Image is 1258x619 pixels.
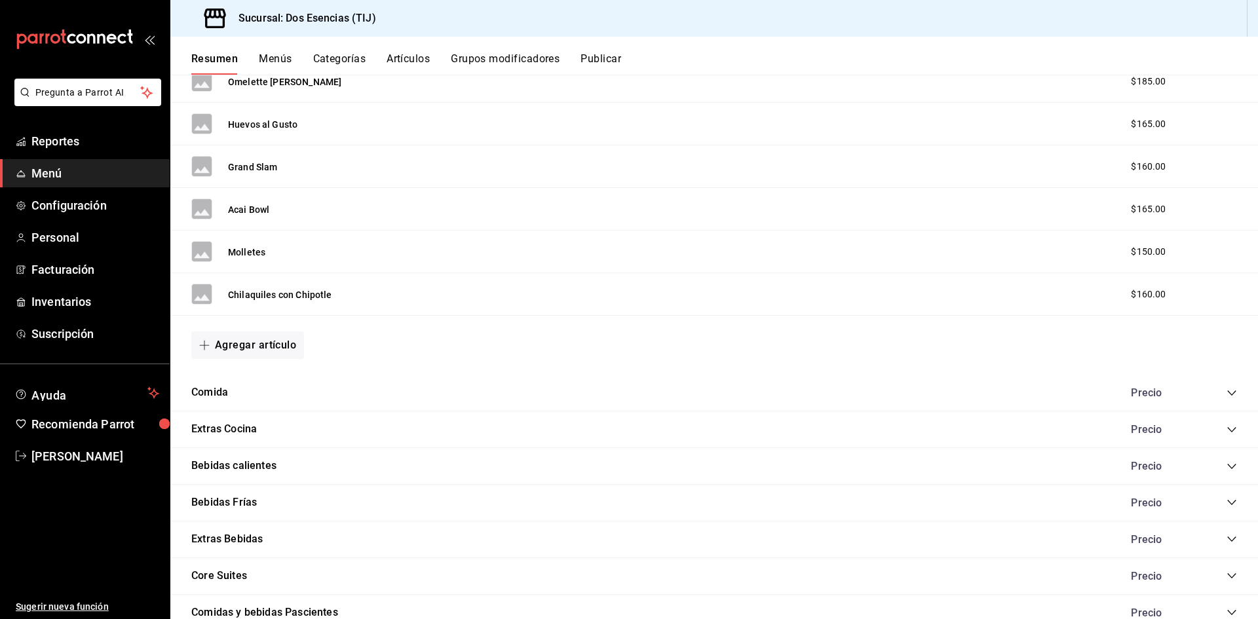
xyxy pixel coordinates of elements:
button: collapse-category-row [1227,424,1237,435]
span: $160.00 [1131,160,1166,174]
div: Precio [1118,570,1202,582]
button: Resumen [191,52,238,75]
span: Reportes [31,132,159,150]
span: $150.00 [1131,245,1166,259]
button: collapse-category-row [1227,497,1237,508]
span: $160.00 [1131,288,1166,301]
button: Bebidas calientes [191,459,276,474]
button: Molletes [228,246,265,259]
button: collapse-category-row [1227,461,1237,472]
button: Grupos modificadores [451,52,560,75]
span: Sugerir nueva función [16,600,159,614]
button: Huevos al Gusto [228,118,297,131]
button: open_drawer_menu [144,34,155,45]
div: Precio [1118,386,1202,399]
button: collapse-category-row [1227,571,1237,581]
div: Precio [1118,497,1202,509]
span: $165.00 [1131,117,1166,131]
div: Precio [1118,460,1202,472]
span: Configuración [31,197,159,214]
span: [PERSON_NAME] [31,447,159,465]
button: Pregunta a Parrot AI [14,79,161,106]
button: Grand Slam [228,160,278,174]
span: Suscripción [31,325,159,343]
span: Facturación [31,261,159,278]
button: collapse-category-row [1227,534,1237,544]
span: Ayuda [31,385,142,401]
span: Recomienda Parrot [31,415,159,433]
button: Menús [259,52,292,75]
button: Comida [191,385,228,400]
span: Menú [31,164,159,182]
div: navigation tabs [191,52,1258,75]
button: Publicar [581,52,621,75]
button: collapse-category-row [1227,388,1237,398]
a: Pregunta a Parrot AI [9,95,161,109]
button: Artículos [387,52,430,75]
button: Extras Bebidas [191,532,263,547]
span: Pregunta a Parrot AI [35,86,141,100]
span: Personal [31,229,159,246]
button: Extras Cocina [191,422,257,437]
h3: Sucursal: Dos Esencias (TIJ) [228,10,376,26]
span: $185.00 [1131,75,1166,88]
button: Chilaquiles con Chipotle [228,288,332,301]
button: Categorías [313,52,366,75]
button: collapse-category-row [1227,607,1237,618]
div: Precio [1118,423,1202,436]
button: Acai Bowl [228,203,269,216]
button: Bebidas Frías [191,495,257,510]
button: Omelette [PERSON_NAME] [228,75,341,88]
span: $165.00 [1131,202,1166,216]
button: Core Suites [191,569,247,584]
button: Agregar artículo [191,331,304,359]
span: Inventarios [31,293,159,310]
div: Precio [1118,533,1202,546]
div: Precio [1118,607,1202,619]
